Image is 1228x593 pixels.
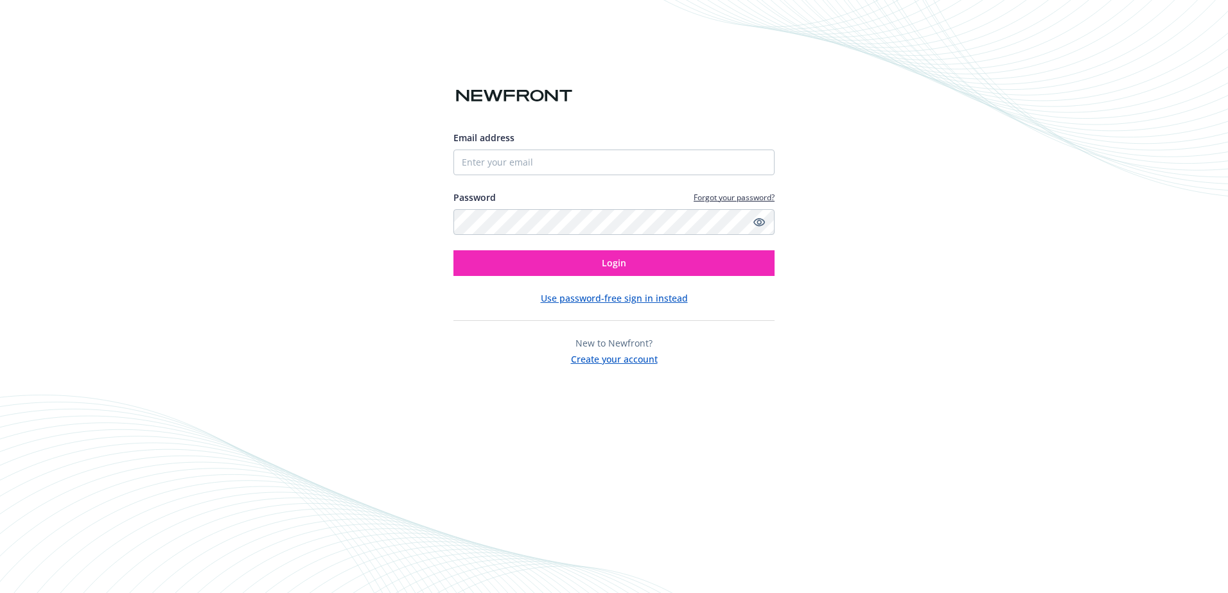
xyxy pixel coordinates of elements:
[575,337,653,349] span: New to Newfront?
[694,192,775,203] a: Forgot your password?
[541,291,688,305] button: Use password-free sign in instead
[453,209,775,235] input: Enter your password
[602,257,626,269] span: Login
[453,191,496,204] label: Password
[453,150,775,175] input: Enter your email
[453,132,514,144] span: Email address
[571,350,658,366] button: Create your account
[453,250,775,276] button: Login
[453,85,575,107] img: Newfront logo
[751,214,767,230] a: Show password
